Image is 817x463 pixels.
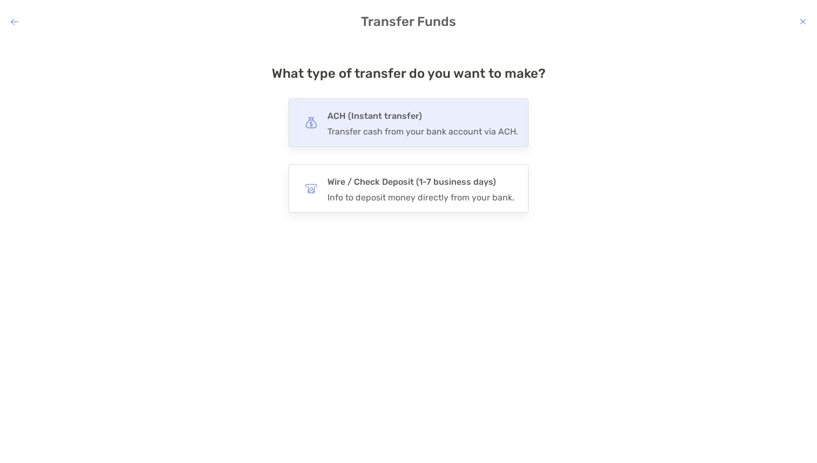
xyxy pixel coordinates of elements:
[305,117,317,129] img: button icon
[327,109,518,124] h4: ACH (Instant transfer)
[327,126,518,137] div: Transfer cash from your bank account via ACH.
[305,183,317,194] img: button icon
[272,66,546,81] h4: What type of transfer do you want to make?
[327,192,514,203] div: Info to deposit money directly from your bank.
[327,175,514,190] h4: Wire / Check Deposit (1-7 business days)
